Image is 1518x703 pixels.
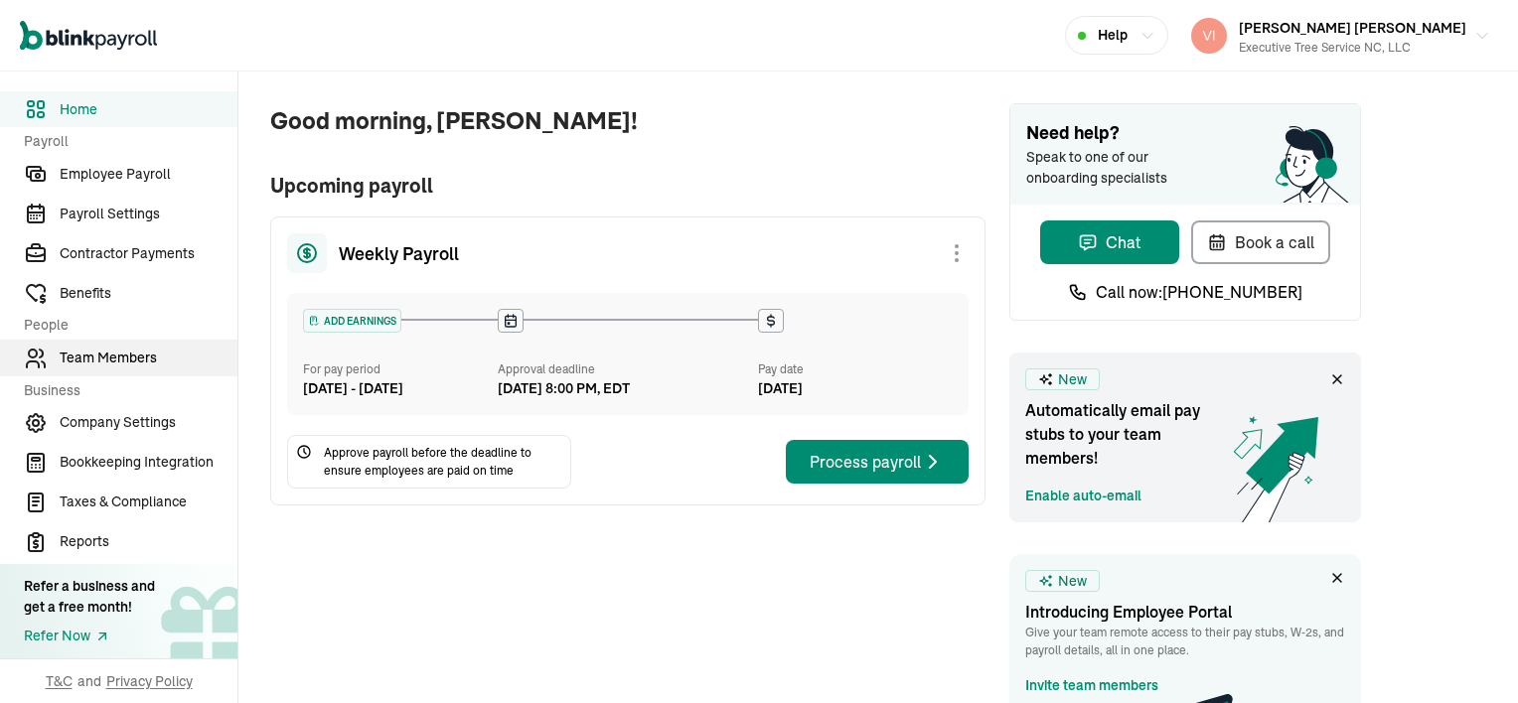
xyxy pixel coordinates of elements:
[1025,624,1345,659] p: Give your team remote access to their pay stubs, W‑2s, and payroll details, all in one place.
[786,440,969,484] button: Process payroll
[1025,675,1158,696] a: Invite team members
[498,378,630,399] div: [DATE] 8:00 PM, EDT
[60,348,237,368] span: Team Members
[304,310,400,332] div: ADD EARNINGS
[810,450,945,474] div: Process payroll
[60,531,237,552] span: Reports
[60,204,237,224] span: Payroll Settings
[24,380,226,401] span: Business
[1191,220,1330,264] button: Book a call
[270,103,986,139] span: Good morning, [PERSON_NAME]!
[1239,19,1466,37] span: [PERSON_NAME] [PERSON_NAME]
[60,99,237,120] span: Home
[1065,16,1168,55] button: Help
[1025,600,1345,624] h3: Introducing Employee Portal
[1078,230,1141,254] div: Chat
[498,360,750,378] div: Approval deadline
[106,671,193,691] span: Privacy Policy
[60,164,237,185] span: Employee Payroll
[1239,39,1466,57] div: Executive Tree Service NC, LLC
[46,671,73,691] span: T&C
[24,315,226,336] span: People
[324,444,562,480] span: Approve payroll before the deadline to ensure employees are paid on time
[303,360,498,378] div: For pay period
[24,131,226,152] span: Payroll
[1026,120,1344,147] span: Need help?
[758,378,953,399] div: [DATE]
[60,243,237,264] span: Contractor Payments
[339,240,459,267] span: Weekly Payroll
[1040,220,1179,264] button: Chat
[1096,280,1302,304] span: Call now: [PHONE_NUMBER]
[60,452,237,473] span: Bookkeeping Integration
[1025,398,1224,470] span: Automatically email pay stubs to your team members!
[1098,25,1128,46] span: Help
[60,412,237,433] span: Company Settings
[60,492,237,512] span: Taxes & Compliance
[24,576,155,618] div: Refer a business and get a free month!
[1058,571,1087,592] span: New
[1183,11,1498,61] button: [PERSON_NAME] [PERSON_NAME]Executive Tree Service NC, LLC
[303,378,498,399] div: [DATE] - [DATE]
[1025,486,1141,506] a: Enable auto-email
[24,626,155,646] a: Refer Now
[1419,608,1518,703] iframe: Chat Widget
[270,171,986,201] span: Upcoming payroll
[1207,230,1314,254] div: Book a call
[60,283,237,304] span: Benefits
[758,360,953,378] div: Pay date
[1058,369,1087,390] span: New
[1026,147,1195,189] span: Speak to one of our onboarding specialists
[20,7,157,65] nav: Global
